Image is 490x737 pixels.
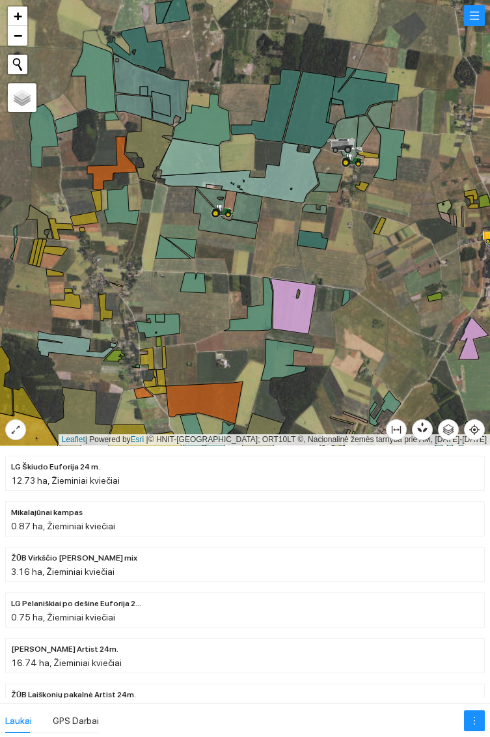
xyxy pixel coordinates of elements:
[14,27,22,44] span: −
[11,598,141,610] span: LG Pelaniškiai po dešine Euforija 24m.
[8,26,27,46] a: Zoom out
[11,566,115,577] span: 3.16 ha, Žieminiai kviečiai
[11,461,100,473] span: LG Škiudo Euforija 24 m.
[6,424,25,435] span: expand-alt
[11,643,118,656] span: ŽŪB Kriščiūno Artist 24m.
[11,521,115,531] span: 0.87 ha, Žieminiai kviečiai
[8,55,27,74] button: Initiate a new search
[146,435,148,444] span: |
[8,7,27,26] a: Zoom in
[14,8,22,24] span: +
[386,419,407,440] button: column-width
[465,424,484,435] span: aim
[59,434,490,445] div: | Powered by © HNIT-[GEOGRAPHIC_DATA]; ORT10LT ©, Nacionalinė žemės tarnyba prie AM, [DATE]-[DATE]
[11,475,120,486] span: 12.73 ha, Žieminiai kviečiai
[11,689,136,701] span: ŽŪB Laiškonių pakalnė Artist 24m.
[131,435,144,444] a: Esri
[464,5,485,26] button: menu
[11,658,122,668] span: 16.74 ha, Žieminiai kviečiai
[464,710,485,731] button: more
[5,714,32,728] div: Laukai
[465,716,484,726] span: more
[11,612,115,622] span: 0.75 ha, Žieminiai kviečiai
[464,419,485,440] button: aim
[5,419,26,440] button: expand-alt
[11,552,137,564] span: ŽŪB Virkščio Veselkiškiai mix
[11,507,83,519] span: Mikalajūnai kampas
[62,435,85,444] a: Leaflet
[53,714,99,728] div: GPS Darbai
[387,424,406,435] span: column-width
[8,83,36,112] a: Layers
